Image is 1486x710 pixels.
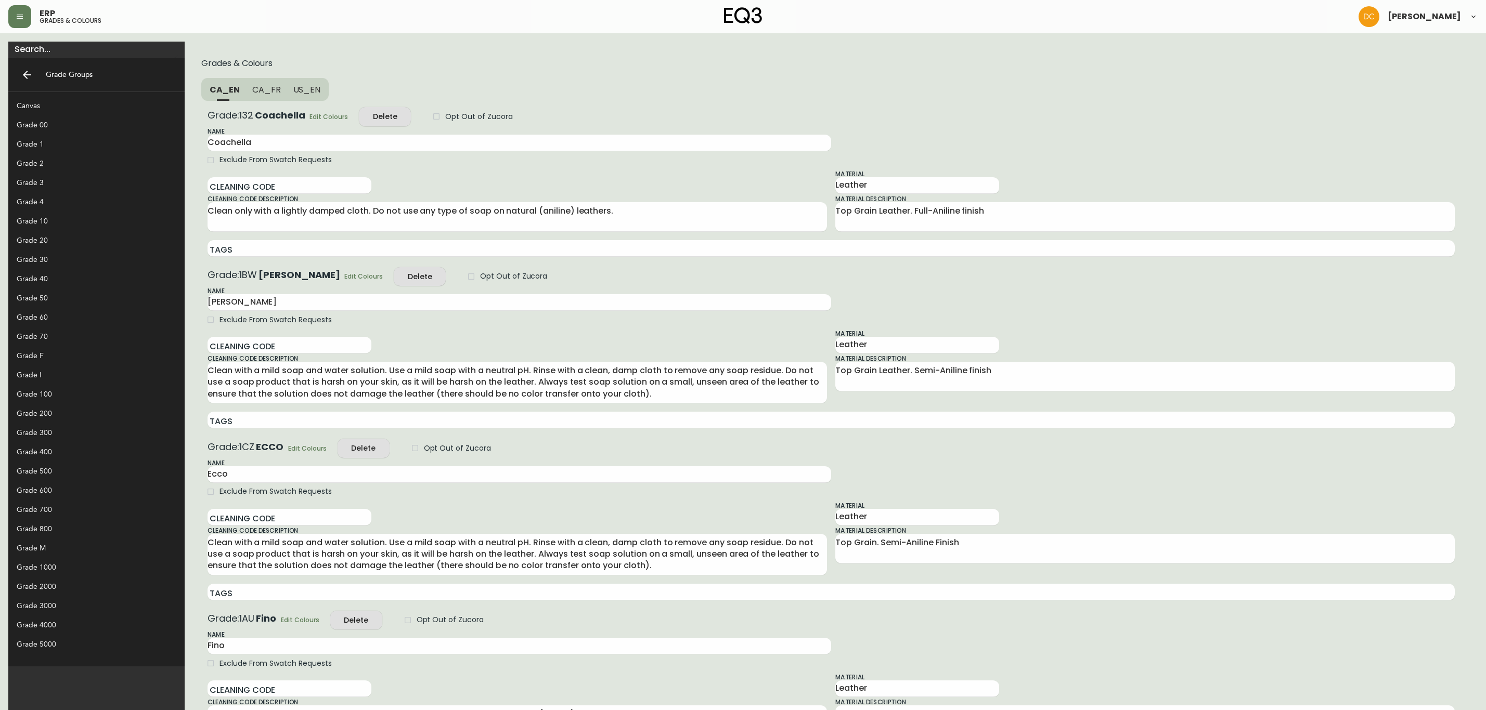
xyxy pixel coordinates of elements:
div: Grade 30 [17,254,160,265]
div: Grade 30 [8,250,185,269]
textarea: Top Grain. Semi-Aniline Finish [835,537,1455,560]
button: Delete [394,267,446,286]
div: Grade F [17,350,160,361]
div: Grade 800 [8,519,185,538]
div: Grade 3 [17,177,160,188]
div: Grade 5000 [17,639,160,650]
span: Grade: 1AU [208,612,254,625]
span: Opt Out of Zucora [480,271,547,282]
div: Grade 400 [8,442,185,462]
img: 7eb451d6983258353faa3212700b340b [1359,6,1379,27]
div: Grade 00 [17,120,160,130]
div: Grade 2 [17,158,160,169]
textarea: Clean only with a lightly damped cloth. Do not use any type of soap on natural (aniline) leathers. [208,205,827,228]
b: ECCO [256,440,283,453]
div: Grade 40 [17,273,160,284]
button: Edit Colours [278,614,322,626]
div: Grade 4000 [8,615,185,635]
div: Grade 60 [8,308,185,327]
h5: grades & colours [40,18,101,24]
div: Grade M [17,543,160,554]
div: Grade 4000 [17,620,160,630]
span: Edit Colours [309,111,348,122]
div: Delete [373,110,397,123]
div: Grade 4 [8,192,185,212]
div: Grade 400 [17,446,160,457]
div: Grade F [8,346,185,365]
b: Fino [256,612,276,625]
div: Grade 50 [17,293,160,304]
div: Grade 300 [17,427,160,438]
span: Edit Colours [344,271,383,282]
button: Delete [359,107,411,126]
div: Grade 5000 [8,635,185,654]
span: Edit Colours [288,443,327,454]
div: Grade 10 [17,216,160,227]
div: Grade 00 [8,115,185,135]
span: Exclude From Swatch Requests [219,486,332,497]
div: Grade 800 [17,523,160,534]
span: Edit Colours [281,614,319,625]
div: Grade M [8,538,185,558]
div: Grade 20 [17,235,160,246]
span: CA_FR [252,84,281,95]
span: Opt Out of Zucora [417,614,484,625]
div: Delete [344,614,368,627]
button: Edit Colours [307,110,351,123]
span: ERP [40,9,55,18]
div: Grade 2000 [8,577,185,596]
span: CA_EN [210,84,240,95]
div: Grade 70 [8,327,185,346]
div: Grade I [8,365,185,385]
img: logo [724,7,763,24]
div: Grade 70 [17,331,160,342]
div: Delete [351,442,376,455]
div: Grade 2 [8,154,185,173]
span: [PERSON_NAME] [1388,12,1461,21]
div: Grade 50 [8,288,185,308]
div: Grade 300 [8,423,185,442]
textarea: Clean with a mild soap and water solution. Use a mild soap with a neutral pH. Rinse with a clean,... [208,365,827,400]
div: Grade 100 [17,389,160,400]
div: Grade 700 [17,504,160,515]
span: US_EN [293,84,321,95]
div: Grade 4 [17,196,160,207]
div: Grade 200 [8,404,185,423]
div: Grade 1 [17,139,160,150]
div: Grade 700 [8,500,185,519]
b: Coachella [255,109,305,122]
div: Grade 600 [8,481,185,500]
span: Exclude From Swatch Requests [219,314,332,325]
div: Grade 10 [8,212,185,231]
div: Grade 100 [8,385,185,404]
div: Grade 40 [8,269,185,288]
div: Grade 600 [17,485,160,496]
textarea: Clean with a mild soap and water solution. Use a mild soap with a neutral pH. Rinse with a clean,... [208,537,827,572]
b: [PERSON_NAME] [259,268,340,281]
button: Delete [338,439,390,458]
textarea: Top Grain Leather. Semi-Aniline finish [835,365,1455,388]
span: Grade: 1BW [208,268,257,281]
div: Delete [408,270,432,283]
div: Grade 2000 [17,581,160,592]
input: Search... [15,42,178,58]
span: Exclude From Swatch Requests [219,658,332,669]
button: Edit Colours [286,442,329,454]
span: Opt Out of Zucora [424,443,491,454]
button: Delete [330,611,382,630]
div: Grade 3000 [17,600,160,611]
span: Opt Out of Zucora [445,111,512,122]
button: Edit Colours [342,270,385,283]
div: Grade 20 [8,231,185,250]
div: Grade 3000 [8,596,185,615]
div: Grade 200 [17,408,160,419]
div: Grade 1 [8,135,185,154]
a: Back [15,62,40,87]
div: Grade 1000 [8,558,185,577]
div: Grade 3 [8,173,185,192]
div: Grade 60 [17,312,160,323]
span: Grade: 132 [208,109,253,122]
div: Grade I [17,370,160,380]
h5: Grades & Colours [201,58,1461,69]
span: Exclude From Swatch Requests [219,154,332,165]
